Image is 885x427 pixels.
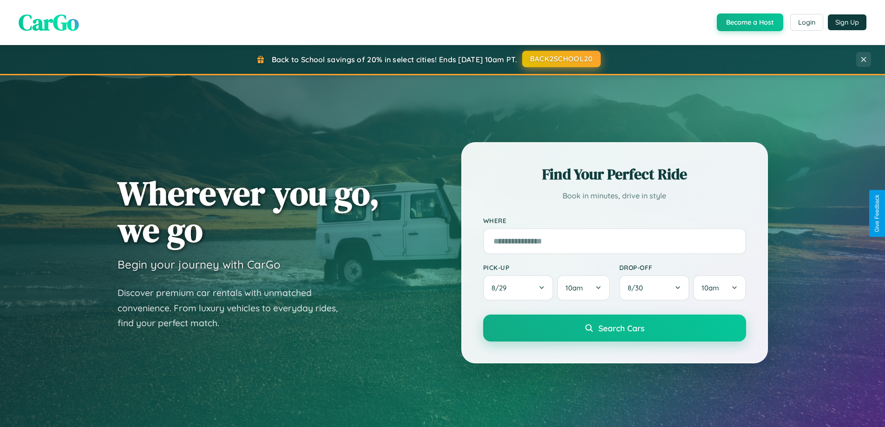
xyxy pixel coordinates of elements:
div: Give Feedback [874,195,880,232]
span: Back to School savings of 20% in select cities! Ends [DATE] 10am PT. [272,55,517,64]
span: 10am [701,283,719,292]
button: 10am [693,275,746,301]
button: Sign Up [828,14,866,30]
label: Where [483,217,746,224]
button: Become a Host [717,13,783,31]
p: Discover premium car rentals with unmatched convenience. From luxury vehicles to everyday rides, ... [118,285,350,331]
button: 8/30 [619,275,690,301]
h1: Wherever you go, we go [118,175,380,248]
span: CarGo [19,7,79,38]
h2: Find Your Perfect Ride [483,164,746,184]
span: Search Cars [598,323,644,333]
p: Book in minutes, drive in style [483,189,746,203]
button: BACK2SCHOOL20 [522,51,601,67]
label: Pick-up [483,263,610,271]
button: Search Cars [483,315,746,342]
label: Drop-off [619,263,746,271]
h3: Begin your journey with CarGo [118,257,281,271]
span: 10am [565,283,583,292]
span: 8 / 29 [492,283,511,292]
button: 10am [557,275,610,301]
span: 8 / 30 [628,283,648,292]
button: 8/29 [483,275,554,301]
button: Login [790,14,823,31]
